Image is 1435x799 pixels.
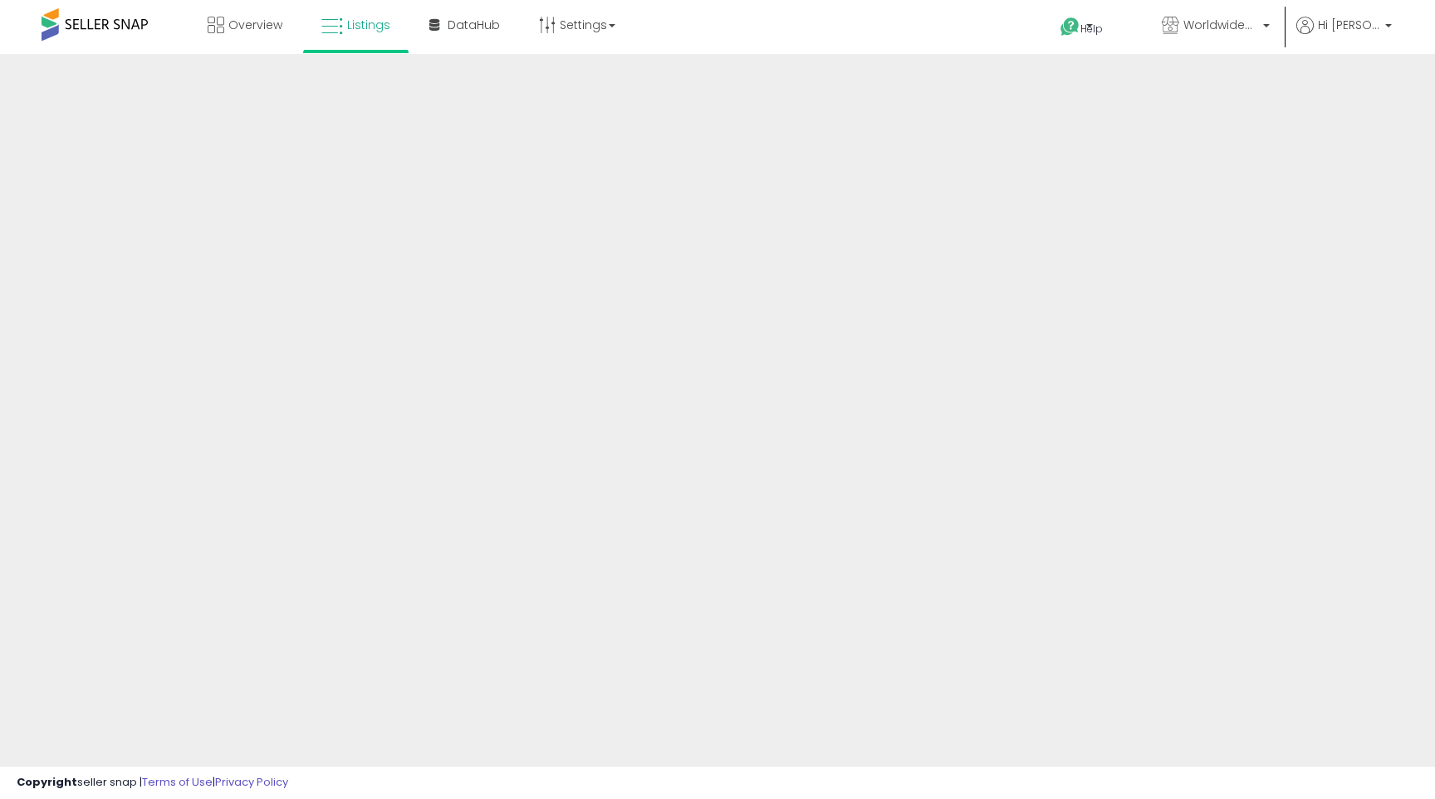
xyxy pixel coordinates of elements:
a: Hi [PERSON_NAME] [1296,17,1392,54]
span: WorldwideSuperStore [1183,17,1258,33]
a: Help [1047,4,1135,54]
span: DataHub [448,17,500,33]
span: Help [1080,22,1103,36]
span: Overview [228,17,282,33]
span: Listings [347,17,390,33]
i: Get Help [1060,17,1080,37]
span: Hi [PERSON_NAME] [1318,17,1380,33]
